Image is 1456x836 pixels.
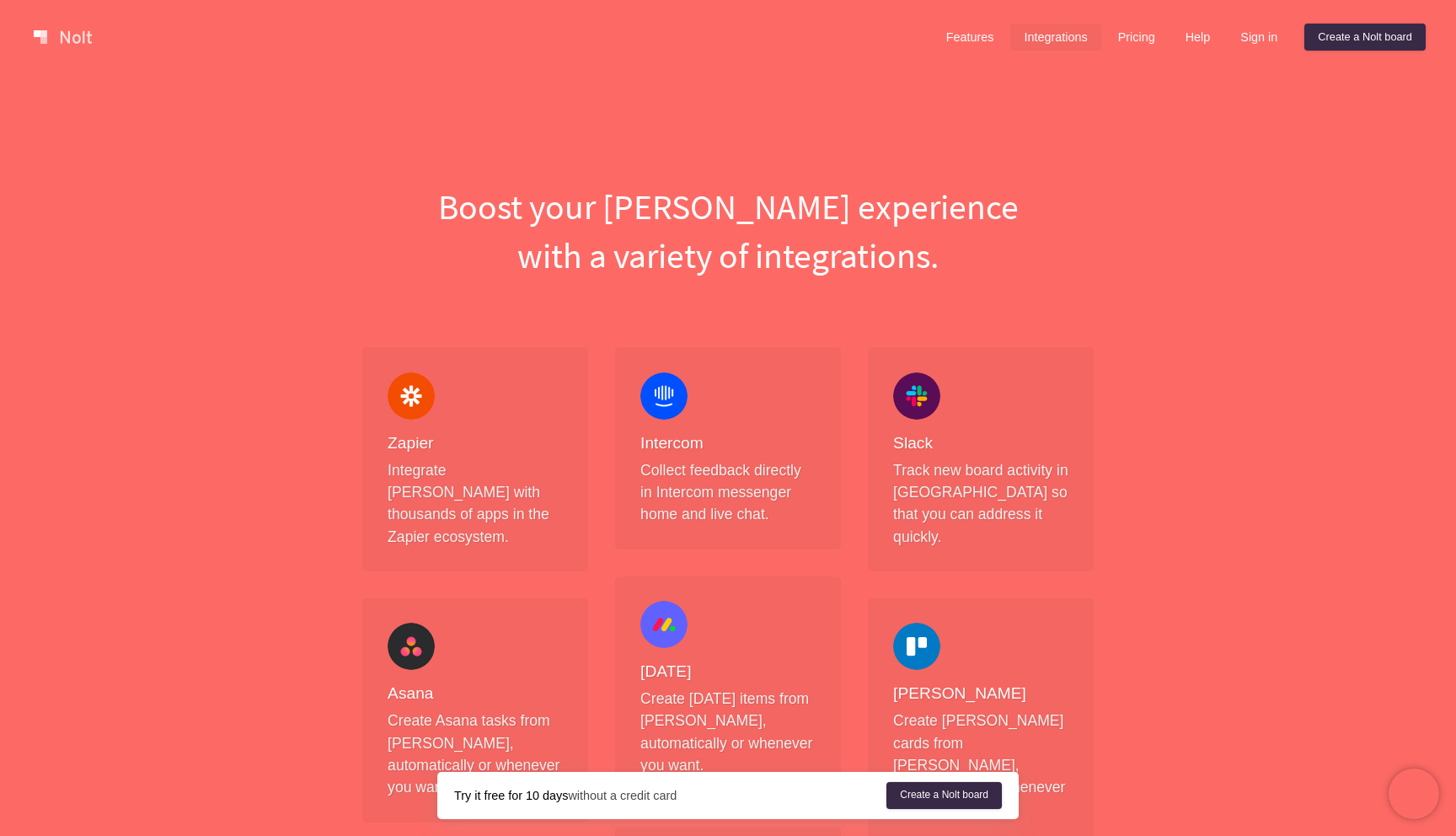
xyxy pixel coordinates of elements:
[893,683,1068,705] h4: [PERSON_NAME]
[1105,24,1169,51] a: Pricing
[1010,24,1100,51] a: Integrations
[886,782,1002,809] a: Create a Nolt board
[1227,24,1291,51] a: Sign in
[893,433,1068,454] h4: Slack
[388,433,563,454] h4: Zapier
[933,24,1008,51] a: Features
[1172,24,1224,51] a: Help
[640,688,816,777] p: Create [DATE] items from [PERSON_NAME], automatically or whenever you want.
[388,683,563,705] h4: Asana
[388,710,563,799] p: Create Asana tasks from [PERSON_NAME], automatically or whenever you want.
[1304,24,1426,51] a: Create a Nolt board
[893,710,1068,821] p: Create [PERSON_NAME] cards from [PERSON_NAME], automatically or whenever you want.
[454,789,568,802] strong: Try it free for 10 days
[1389,769,1439,819] iframe: Chatra live chat
[349,182,1107,280] h1: Boost your [PERSON_NAME] experience with a variety of integrations.
[640,459,816,526] p: Collect feedback directly in Intercom messenger home and live chat.
[454,787,886,804] div: without a credit card
[893,459,1068,549] p: Track new board activity in [GEOGRAPHIC_DATA] so that you can address it quickly.
[640,662,816,683] h4: [DATE]
[388,459,563,549] p: Integrate [PERSON_NAME] with thousands of apps in the Zapier ecosystem.
[640,433,816,454] h4: Intercom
